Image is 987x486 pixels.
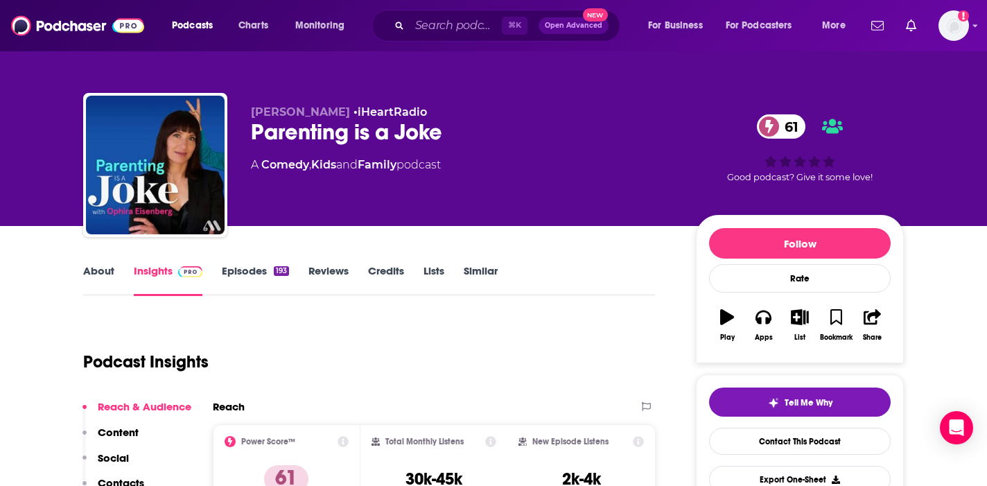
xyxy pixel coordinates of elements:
span: Monitoring [295,16,344,35]
a: Episodes193 [222,264,289,296]
div: Open Intercom Messenger [940,411,973,444]
button: open menu [638,15,720,37]
span: Logged in as megcassidy [938,10,969,41]
div: A podcast [251,157,441,173]
div: Rate [709,264,891,293]
button: Share [855,300,891,350]
span: New [583,8,608,21]
a: About [83,264,114,296]
span: • [353,105,427,119]
button: Open AdvancedNew [539,17,609,34]
button: Reach & Audience [82,400,191,426]
button: Bookmark [818,300,854,350]
h2: Reach [213,400,245,413]
div: Share [863,333,882,342]
div: 61Good podcast? Give it some love! [696,105,904,191]
a: iHeartRadio [358,105,427,119]
span: Tell Me Why [785,397,832,408]
div: Apps [755,333,773,342]
span: and [336,158,358,171]
p: Reach & Audience [98,400,191,413]
p: Content [98,426,139,439]
a: 61 [757,114,805,139]
a: Credits [368,264,404,296]
button: Show profile menu [938,10,969,41]
button: Apps [745,300,781,350]
input: Search podcasts, credits, & more... [410,15,502,37]
button: open menu [286,15,363,37]
button: Play [709,300,745,350]
h2: New Episode Listens [532,437,609,446]
span: Charts [238,16,268,35]
a: Show notifications dropdown [900,14,922,37]
span: ⌘ K [502,17,527,35]
img: Podchaser Pro [178,266,202,277]
h2: Power Score™ [241,437,295,446]
img: Podchaser - Follow, Share and Rate Podcasts [11,12,144,39]
button: List [782,300,818,350]
a: Comedy [261,158,309,171]
a: Charts [229,15,277,37]
div: List [794,333,805,342]
img: User Profile [938,10,969,41]
a: Lists [423,264,444,296]
div: 193 [274,266,289,276]
a: Family [358,158,396,171]
h2: Total Monthly Listens [385,437,464,446]
a: InsightsPodchaser Pro [134,264,202,296]
div: Search podcasts, credits, & more... [385,10,634,42]
p: Social [98,451,129,465]
h1: Podcast Insights [83,352,209,372]
span: Open Advanced [545,22,602,29]
img: tell me why sparkle [768,397,779,408]
span: [PERSON_NAME] [251,105,350,119]
a: Kids [311,158,336,171]
span: , [309,158,311,171]
a: Show notifications dropdown [866,14,889,37]
span: Good podcast? Give it some love! [727,172,873,182]
img: Parenting is a Joke [86,96,225,234]
a: Reviews [308,264,349,296]
button: open menu [812,15,863,37]
span: 61 [771,114,805,139]
a: Similar [464,264,498,296]
svg: Add a profile image [958,10,969,21]
button: open menu [162,15,231,37]
button: Follow [709,228,891,259]
button: Social [82,451,129,477]
button: open menu [717,15,812,37]
span: For Podcasters [726,16,792,35]
button: Content [82,426,139,451]
span: Podcasts [172,16,213,35]
button: tell me why sparkleTell Me Why [709,388,891,417]
div: Play [720,333,735,342]
span: More [822,16,846,35]
a: Contact This Podcast [709,428,891,455]
span: For Business [648,16,703,35]
div: Bookmark [820,333,853,342]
